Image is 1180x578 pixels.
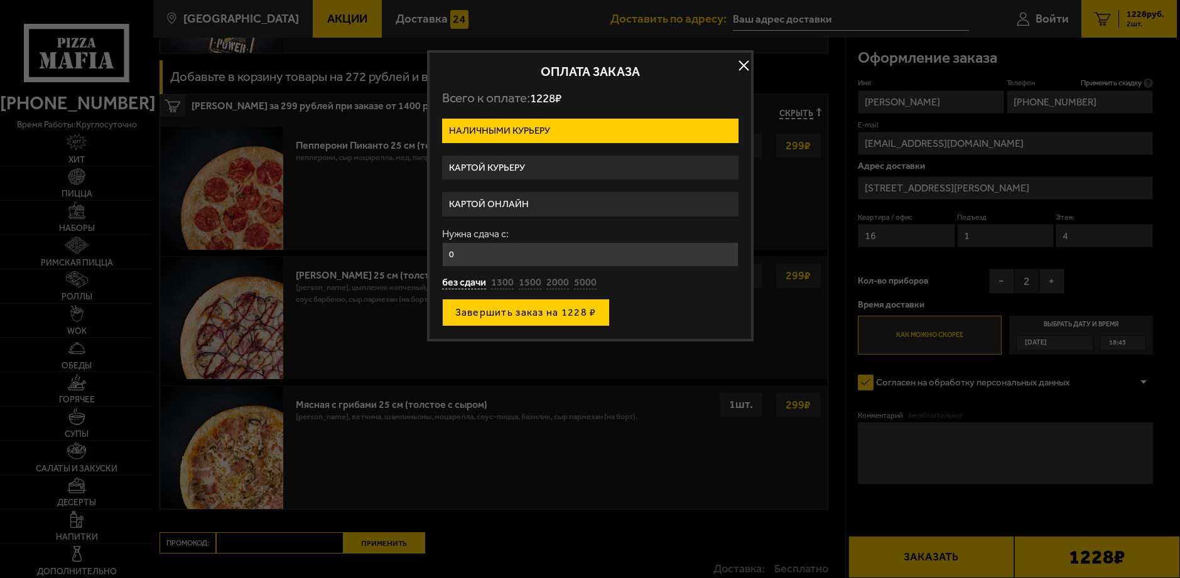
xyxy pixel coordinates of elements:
[442,192,739,217] label: Картой онлайн
[442,65,739,78] h2: Оплата заказа
[442,90,739,106] p: Всего к оплате:
[519,276,541,290] button: 1500
[442,229,739,239] label: Нужна сдача с:
[546,276,569,290] button: 2000
[442,119,739,143] label: Наличными курьеру
[530,91,561,105] span: 1228 ₽
[442,156,739,180] label: Картой курьеру
[491,276,514,290] button: 1300
[442,299,610,326] button: Завершить заказ на 1228 ₽
[442,276,486,290] button: без сдачи
[574,276,597,290] button: 5000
